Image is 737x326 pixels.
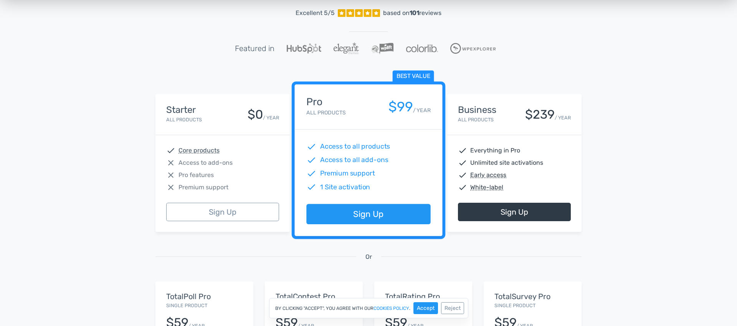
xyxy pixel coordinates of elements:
div: $239 [525,108,555,121]
div: based on reviews [383,8,441,18]
span: Unlimited site activations [470,158,543,167]
span: check [306,155,316,165]
img: WPLift [371,43,394,54]
span: Premium support [178,183,228,192]
div: $99 [388,99,413,114]
span: close [166,183,175,192]
img: Hubspot [287,43,321,53]
span: Access to all add-ons [320,155,388,165]
h4: Pro [306,96,345,108]
h4: Business [458,105,496,115]
span: Pro features [178,170,214,180]
small: / YEAR [555,114,571,121]
span: check [458,146,467,155]
h5: TotalContest Pro [276,292,352,301]
span: Everything in Pro [470,146,520,155]
a: cookies policy [373,306,409,311]
strong: 101 [410,9,419,17]
small: All Products [458,117,494,122]
span: Best value [393,71,434,83]
small: / YEAR [413,106,431,114]
span: check [306,169,316,179]
span: Access to add-ons [178,158,233,167]
span: check [306,142,316,152]
span: check [458,158,467,167]
span: Excellent 5/5 [296,8,335,18]
img: ElegantThemes [334,43,359,54]
h4: Starter [166,105,202,115]
div: $0 [248,108,263,121]
span: close [166,158,175,167]
span: Premium support [320,169,375,179]
img: WPExplorer [450,43,496,54]
button: Accept [413,302,438,314]
small: All Products [306,109,345,116]
button: Reject [441,302,464,314]
img: Colorlib [406,45,438,52]
a: Sign Up [306,204,430,225]
span: check [458,183,467,192]
a: Sign Up [458,203,571,221]
span: check [166,146,175,155]
span: check [458,170,467,180]
span: Access to all products [320,142,390,152]
div: By clicking "Accept", you agree with our . [269,298,468,318]
small: / YEAR [263,114,279,121]
span: 1 Site activation [320,182,370,192]
span: close [166,170,175,180]
h5: Featured in [235,44,274,53]
h5: TotalPoll Pro [166,292,243,301]
abbr: Early access [470,170,506,180]
h5: TotalSurvey Pro [494,292,571,301]
a: Sign Up [166,203,279,221]
h5: TotalRating Pro [385,292,461,301]
small: All Products [166,117,202,122]
a: Excellent 5/5 based on101reviews [155,5,582,21]
span: check [306,182,316,192]
abbr: Core products [178,146,220,155]
span: Or [365,252,372,261]
abbr: White-label [470,183,503,192]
